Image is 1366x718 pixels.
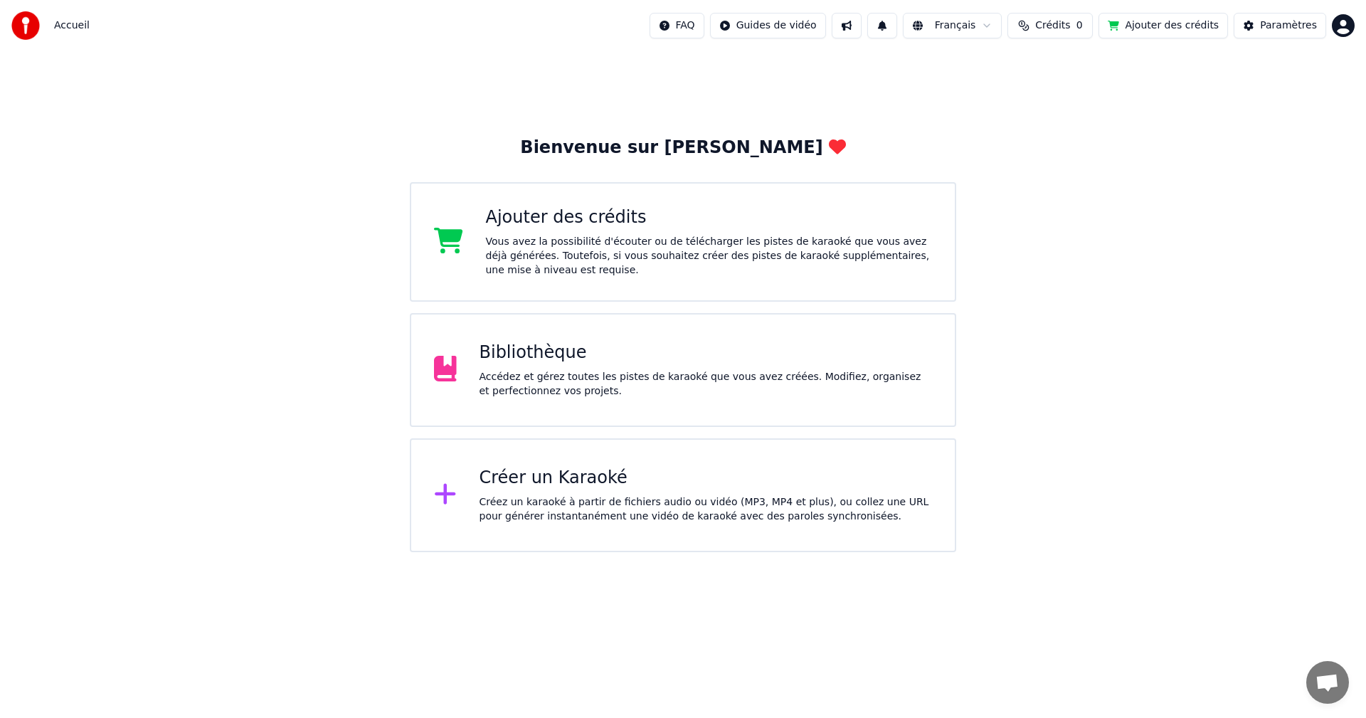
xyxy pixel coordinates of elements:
[480,370,933,398] div: Accédez et gérez toutes les pistes de karaoké que vous avez créées. Modifiez, organisez et perfec...
[710,13,826,38] button: Guides de vidéo
[1306,661,1349,704] div: Ouvrir le chat
[480,467,933,490] div: Créer un Karaoké
[520,137,845,159] div: Bienvenue sur [PERSON_NAME]
[480,495,933,524] div: Créez un karaoké à partir de fichiers audio ou vidéo (MP3, MP4 et plus), ou collez une URL pour g...
[650,13,704,38] button: FAQ
[11,11,40,40] img: youka
[486,235,933,278] div: Vous avez la possibilité d'écouter ou de télécharger les pistes de karaoké que vous avez déjà gén...
[486,206,933,229] div: Ajouter des crédits
[1007,13,1093,38] button: Crédits0
[480,342,933,364] div: Bibliothèque
[1234,13,1326,38] button: Paramètres
[1035,19,1070,33] span: Crédits
[1098,13,1228,38] button: Ajouter des crédits
[54,19,90,33] span: Accueil
[1076,19,1083,33] span: 0
[1260,19,1317,33] div: Paramètres
[54,19,90,33] nav: breadcrumb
